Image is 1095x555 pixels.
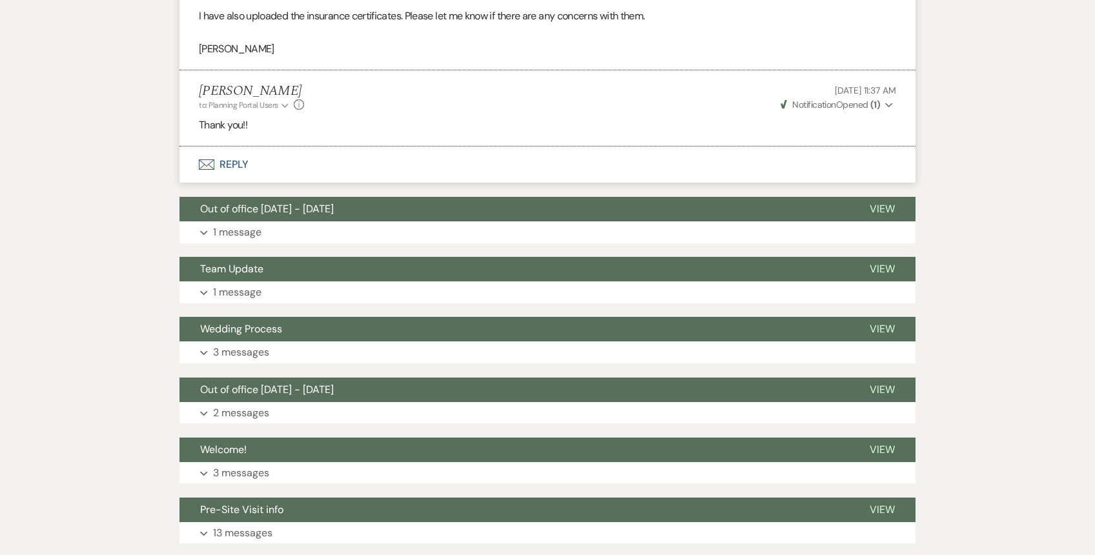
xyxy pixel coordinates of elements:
[179,438,849,462] button: Welcome!
[835,85,896,96] span: [DATE] 11:37 AM
[213,465,269,481] p: 3 messages
[179,146,916,183] button: Reply
[870,99,880,110] strong: ( 1 )
[179,317,849,341] button: Wedding Process
[870,322,895,336] span: View
[179,221,916,243] button: 1 message
[213,284,261,301] p: 1 message
[849,378,916,402] button: View
[213,344,269,361] p: 3 messages
[200,322,282,336] span: Wedding Process
[849,498,916,522] button: View
[199,8,896,25] p: I have also uploaded the insurance certificates. Please let me know if there are any concerns wit...
[199,83,304,99] h5: [PERSON_NAME]
[213,405,269,421] p: 2 messages
[179,197,849,221] button: Out of office [DATE] - [DATE]
[179,281,916,303] button: 1 message
[870,262,895,276] span: View
[792,99,835,110] span: Notification
[213,525,272,541] p: 13 messages
[849,317,916,341] button: View
[200,383,334,396] span: Out of office [DATE] - [DATE]
[179,257,849,281] button: Team Update
[199,99,291,111] button: to: Planning Portal Users
[179,522,916,544] button: 13 messages
[870,503,895,516] span: View
[179,378,849,402] button: Out of office [DATE] - [DATE]
[200,262,263,276] span: Team Update
[179,498,849,522] button: Pre-Site Visit info
[870,202,895,216] span: View
[870,383,895,396] span: View
[179,341,916,363] button: 3 messages
[213,224,261,241] p: 1 message
[200,202,334,216] span: Out of office [DATE] - [DATE]
[199,41,896,57] p: [PERSON_NAME]
[849,438,916,462] button: View
[781,99,880,110] span: Opened
[200,443,247,456] span: Welcome!
[779,98,896,112] button: NotificationOpened (1)
[200,503,283,516] span: Pre-Site Visit info
[179,402,916,424] button: 2 messages
[849,257,916,281] button: View
[849,197,916,221] button: View
[199,117,896,134] p: Thank you!!
[199,100,278,110] span: to: Planning Portal Users
[870,443,895,456] span: View
[179,462,916,484] button: 3 messages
